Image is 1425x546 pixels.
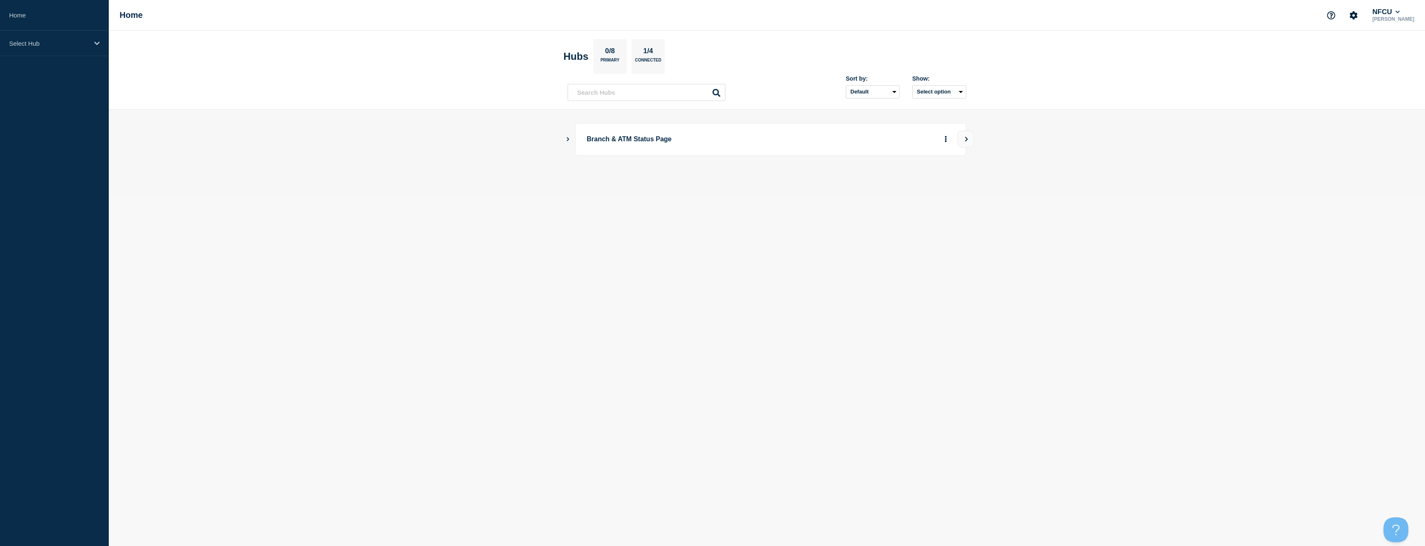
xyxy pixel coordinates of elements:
button: Account settings [1345,7,1362,24]
p: [PERSON_NAME] [1371,16,1416,22]
p: 1/4 [640,47,656,58]
input: Search Hubs [568,84,725,101]
button: Select option [912,85,966,98]
p: Select Hub [9,40,89,47]
h2: Hubs [563,51,588,62]
iframe: Help Scout Beacon - Open [1383,517,1408,542]
button: Support [1322,7,1340,24]
button: Show Connected Hubs [566,136,570,143]
p: Connected [635,58,661,66]
p: 0/8 [602,47,618,58]
p: Primary [600,58,619,66]
p: Branch & ATM Status Page [587,132,816,147]
button: View [957,131,974,148]
button: NFCU [1371,8,1401,16]
div: Show: [912,75,966,82]
select: Sort by [846,85,900,98]
div: Sort by: [846,75,900,82]
h1: Home [120,10,143,20]
button: More actions [940,132,951,147]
